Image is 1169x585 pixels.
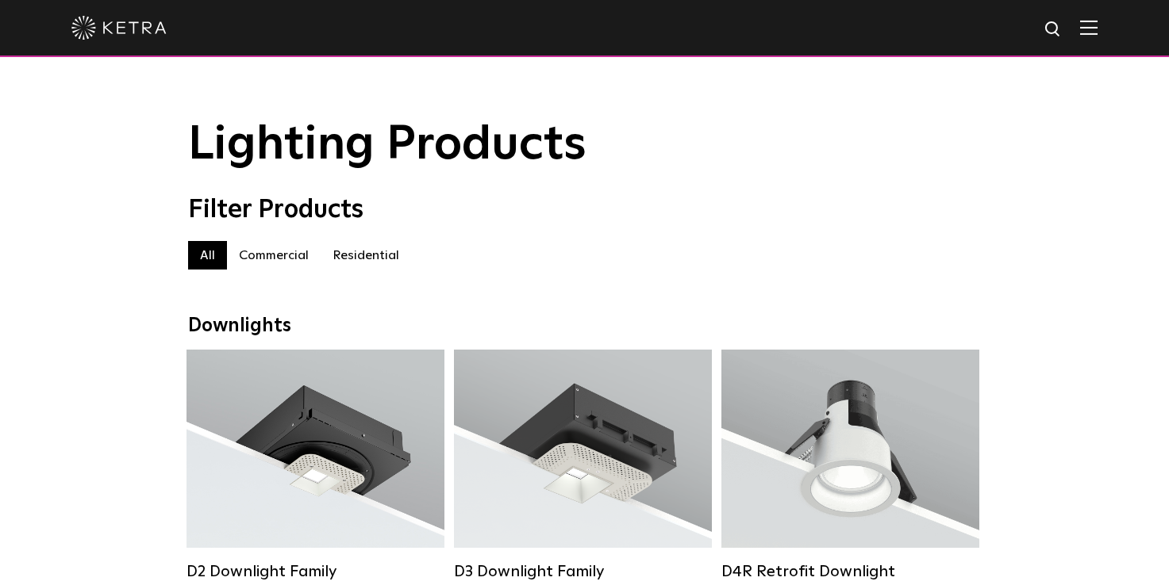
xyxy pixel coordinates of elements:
span: Lighting Products [188,121,586,169]
div: D2 Downlight Family [187,562,444,581]
div: D3 Downlight Family [454,562,712,581]
label: All [188,241,227,270]
img: Hamburger%20Nav.svg [1080,20,1098,35]
div: D4R Retrofit Downlight [721,562,979,581]
img: search icon [1044,20,1063,40]
div: Downlights [188,315,982,338]
a: D3 Downlight Family Lumen Output:700 / 900 / 1100Colors:White / Black / Silver / Bronze / Paintab... [454,350,712,581]
div: Filter Products [188,195,982,225]
a: D4R Retrofit Downlight Lumen Output:800Colors:White / BlackBeam Angles:15° / 25° / 40° / 60°Watta... [721,350,979,581]
label: Commercial [227,241,321,270]
label: Residential [321,241,411,270]
a: D2 Downlight Family Lumen Output:1200Colors:White / Black / Gloss Black / Silver / Bronze / Silve... [187,350,444,581]
img: ketra-logo-2019-white [71,16,167,40]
